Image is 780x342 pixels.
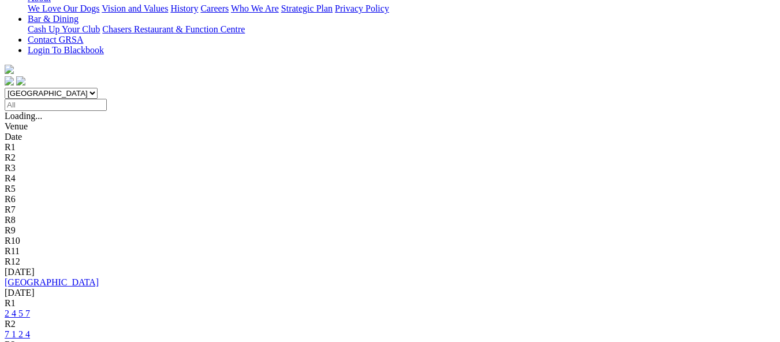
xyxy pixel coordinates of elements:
div: R4 [5,173,775,184]
a: Contact GRSA [28,35,83,44]
img: twitter.svg [16,76,25,85]
input: Select date [5,99,107,111]
div: R11 [5,246,775,256]
div: R6 [5,194,775,205]
img: facebook.svg [5,76,14,85]
a: 2 4 5 7 [5,308,30,318]
div: R7 [5,205,775,215]
div: R1 [5,298,775,308]
div: R10 [5,236,775,246]
a: [GEOGRAPHIC_DATA] [5,277,99,287]
div: R1 [5,142,775,153]
div: R2 [5,153,775,163]
div: Venue [5,121,775,132]
a: History [170,3,198,13]
a: Vision and Values [102,3,168,13]
div: R12 [5,256,775,267]
a: 7 1 2 4 [5,329,30,339]
div: R9 [5,225,775,236]
div: R2 [5,319,775,329]
a: Strategic Plan [281,3,333,13]
a: Cash Up Your Club [28,24,100,34]
a: Login To Blackbook [28,45,104,55]
div: R5 [5,184,775,194]
a: Chasers Restaurant & Function Centre [102,24,245,34]
div: Date [5,132,775,142]
a: We Love Our Dogs [28,3,99,13]
div: [DATE] [5,288,775,298]
a: Who We Are [231,3,279,13]
div: About [28,3,775,14]
div: R8 [5,215,775,225]
div: R3 [5,163,775,173]
span: Loading... [5,111,42,121]
div: [DATE] [5,267,775,277]
img: logo-grsa-white.png [5,65,14,74]
div: Bar & Dining [28,24,775,35]
a: Privacy Policy [335,3,389,13]
a: Careers [200,3,229,13]
a: Bar & Dining [28,14,79,24]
